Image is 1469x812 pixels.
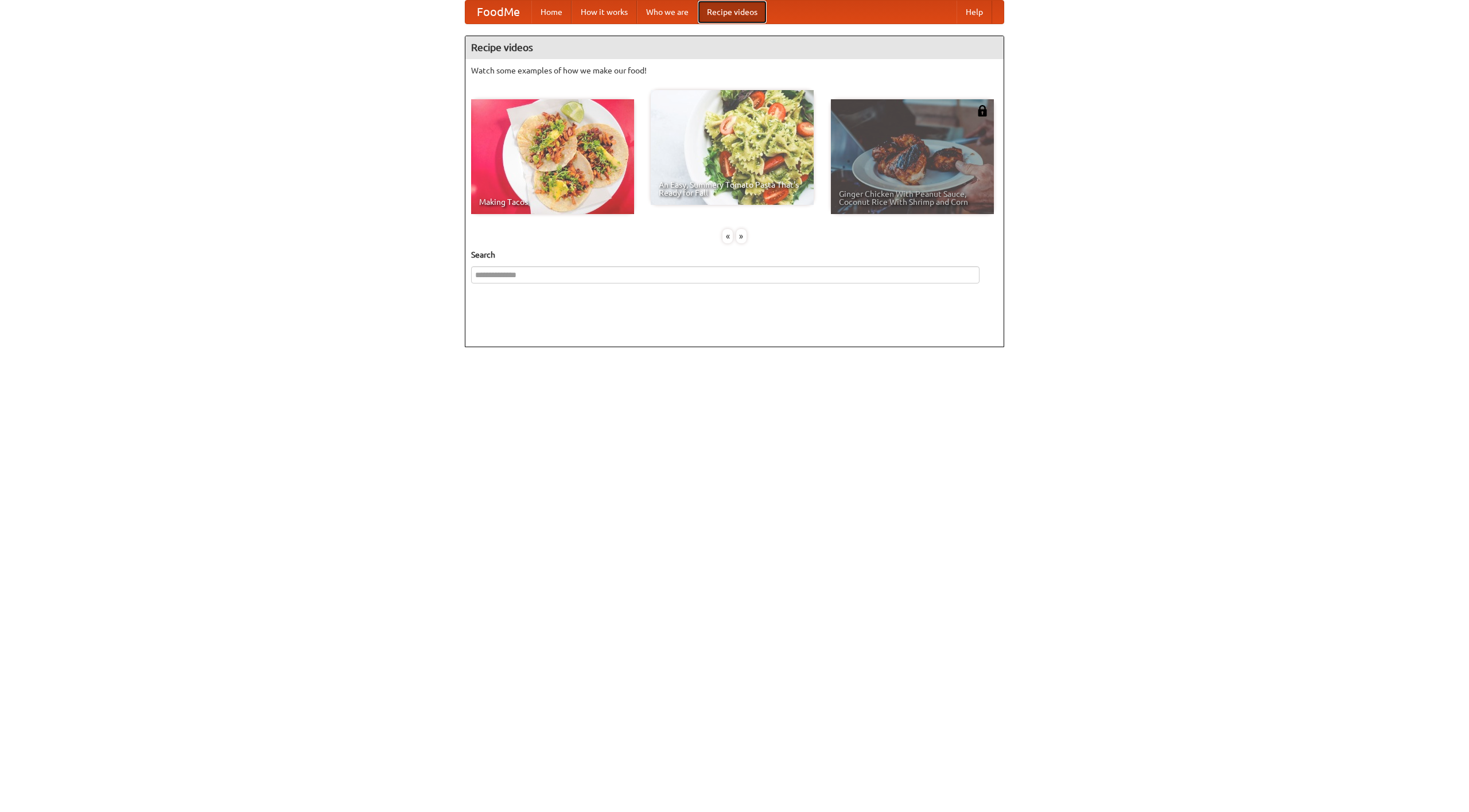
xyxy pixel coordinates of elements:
h5: Search [471,249,998,261]
a: Making Tacos [471,99,634,214]
a: Home [531,1,572,24]
a: Help [957,1,992,24]
a: An Easy, Summery Tomato Pasta That's Ready for Fall [651,90,814,205]
div: « [722,229,733,243]
p: Watch some examples of how we make our food! [471,65,998,76]
h4: Recipe videos [465,36,1004,59]
span: Making Tacos [479,198,626,206]
a: Recipe videos [698,1,767,24]
a: Who we are [637,1,698,24]
a: FoodMe [465,1,531,24]
span: An Easy, Summery Tomato Pasta That's Ready for Fall [659,181,806,197]
div: » [736,229,747,243]
img: 483408.png [977,105,988,116]
a: How it works [572,1,637,24]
